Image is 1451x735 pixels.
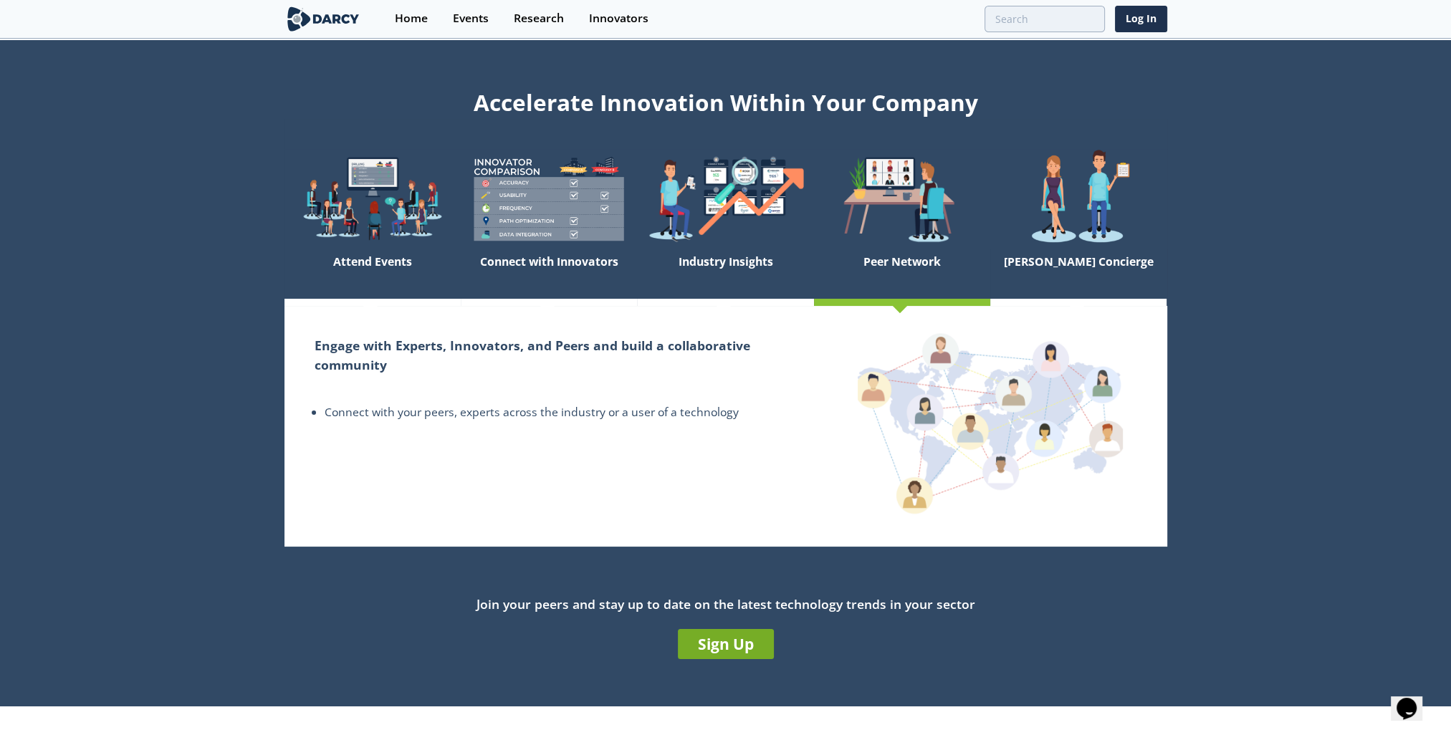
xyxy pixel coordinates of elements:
[990,149,1167,249] img: welcome-concierge-wide-20dccca83e9cbdbb601deee24fb8df72.png
[284,6,363,32] img: logo-wide.svg
[315,336,784,374] h2: Engage with Experts, Innovators, and Peers and build a collaborative community
[1115,6,1167,32] a: Log In
[395,13,428,24] div: Home
[985,6,1105,32] input: Advanced Search
[637,249,813,299] div: Industry Insights
[858,331,1123,514] img: peer-network-4b24cf0a691af4c61cae572e598c8d44.png
[453,13,489,24] div: Events
[589,13,648,24] div: Innovators
[284,249,461,299] div: Attend Events
[514,13,564,24] div: Research
[461,149,637,249] img: welcome-compare-1b687586299da8f117b7ac84fd957760.png
[814,249,990,299] div: Peer Network
[814,149,990,249] img: welcome-attend-b816887fc24c32c29d1763c6e0ddb6e6.png
[284,149,461,249] img: welcome-explore-560578ff38cea7c86bcfe544b5e45342.png
[990,249,1167,299] div: [PERSON_NAME] Concierge
[637,149,813,249] img: welcome-find-a12191a34a96034fcac36f4ff4d37733.png
[678,629,774,659] a: Sign Up
[461,249,637,299] div: Connect with Innovators
[1391,678,1437,721] iframe: chat widget
[325,404,784,421] li: Connect with your peers, experts across the industry or a user of a technology
[284,80,1167,119] div: Accelerate Innovation Within Your Company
